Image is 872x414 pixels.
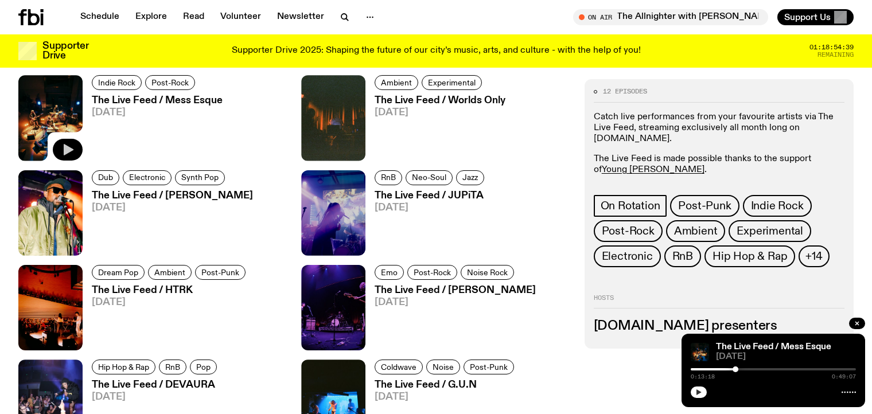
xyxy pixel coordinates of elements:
span: Post-Rock [414,268,451,276]
span: [DATE] [375,203,488,213]
a: Electronic [123,170,172,185]
span: [DATE] [716,353,856,361]
span: Synth Pop [181,173,219,182]
h3: The Live Feed / DEVAURA [92,380,220,390]
a: Coldwave [375,360,423,374]
a: The Live Feed / [PERSON_NAME][DATE] [365,286,536,350]
img: A grainy film image of shadowy band figures on stage, with red light behind them [301,75,365,161]
button: +14 [799,245,829,267]
span: Jazz [462,173,478,182]
span: Noise Rock [467,268,508,276]
a: Jazz [456,170,484,185]
span: Ambient [381,78,412,87]
span: Post-Rock [151,78,189,87]
span: [DATE] [375,392,517,402]
a: RnB [664,245,701,267]
span: +14 [805,250,822,263]
a: The Live Feed / Worlds Only[DATE] [365,96,505,161]
a: Volunteer [213,9,268,25]
h3: The Live Feed / HTRK [92,286,249,295]
a: Noise Rock [461,265,514,280]
span: Remaining [817,52,854,58]
span: [DATE] [92,298,249,307]
span: [DATE] [375,298,536,307]
span: Noise [433,362,454,371]
a: Experimental [729,220,811,242]
a: Post-Rock [407,265,457,280]
a: Emo [375,265,404,280]
span: Pop [196,362,211,371]
span: [DATE] [375,108,505,118]
span: [DATE] [92,108,223,118]
span: Experimental [737,225,803,237]
h3: [DOMAIN_NAME] presenters [594,320,844,333]
a: Post-Punk [464,360,514,374]
span: RnB [165,362,180,371]
span: Indie Rock [751,200,804,212]
span: On Rotation [601,200,660,212]
span: Post-Rock [602,225,655,237]
a: The Live Feed / JUPiTA[DATE] [365,191,488,256]
a: The Live Feed / Mess Esque[DATE] [83,96,223,161]
a: Newsletter [270,9,331,25]
a: Dream Pop [92,265,145,280]
a: Electronic [594,245,661,267]
span: RnB [381,173,396,182]
a: Indie Rock [92,75,142,90]
span: 0:13:18 [691,374,715,380]
h3: Supporter Drive [42,41,88,61]
a: Indie Rock [743,195,812,217]
img: A portrait shot of Keanu Nelson singing into a microphone, shot from the waist up. He is wearing ... [18,170,83,256]
span: [DATE] [92,392,220,402]
a: Neo-Soul [406,170,453,185]
span: Support Us [784,12,831,22]
h3: The Live Feed / Mess Esque [92,96,223,106]
span: Hip Hop & Rap [98,362,149,371]
a: Noise [426,360,460,374]
a: Dub [92,170,119,185]
h3: The Live Feed / G.U.N [375,380,517,390]
span: Hip Hop & Rap [713,250,787,263]
span: Electronic [602,250,653,263]
span: Ambient [674,225,718,237]
span: Dream Pop [98,268,138,276]
span: Ambient [154,268,185,276]
a: RnB [159,360,186,374]
h3: The Live Feed / Worlds Only [375,96,505,106]
h3: The Live Feed / JUPiTA [375,191,488,201]
a: Explore [129,9,174,25]
a: The Live Feed / Mess Esque [716,342,831,351]
span: Post-Punk [201,268,239,276]
a: Post-Rock [145,75,195,90]
a: Post-Rock [594,220,663,242]
a: Read [176,9,211,25]
span: Emo [381,268,398,276]
button: Support Us [777,9,854,25]
h2: Hosts [594,295,844,308]
span: 0:49:07 [832,374,856,380]
span: Coldwave [381,362,416,371]
a: RnB [375,170,402,185]
a: Ambient [666,220,726,242]
button: On AirThe Allnighter with [PERSON_NAME] and [PERSON_NAME] [573,9,768,25]
span: Dub [98,173,113,182]
a: Schedule [73,9,126,25]
p: Catch live performances from your favourite artists via The Live Feed, streaming exclusively all ... [594,112,844,145]
h3: The Live Feed / [PERSON_NAME] [375,286,536,295]
p: The Live Feed is made possible thanks to the support of . [594,154,844,175]
a: Experimental [422,75,482,90]
a: The Live Feed / [PERSON_NAME][DATE] [83,191,253,256]
span: Post-Punk [678,200,731,212]
a: Ambient [375,75,418,90]
span: [DATE] [92,203,253,213]
a: Post-Punk [195,265,246,280]
a: Hip Hop & Rap [92,360,155,374]
span: RnB [672,250,693,263]
p: Supporter Drive 2025: Shaping the future of our city’s music, arts, and culture - with the help o... [232,46,641,56]
h3: The Live Feed / [PERSON_NAME] [92,191,253,201]
span: Electronic [129,173,165,182]
span: 01:18:54:39 [809,44,854,50]
a: The Live Feed / HTRK[DATE] [83,286,249,350]
a: Synth Pop [175,170,225,185]
span: Neo-Soul [412,173,446,182]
